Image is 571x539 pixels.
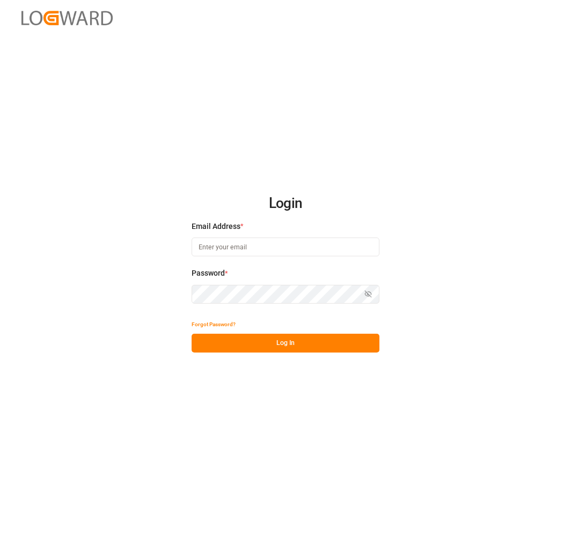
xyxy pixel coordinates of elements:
button: Log In [192,334,379,353]
input: Enter your email [192,238,379,256]
img: Logward_new_orange.png [21,11,113,25]
h2: Login [192,186,379,221]
span: Email Address [192,221,240,232]
button: Forgot Password? [192,315,236,334]
span: Password [192,268,225,279]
